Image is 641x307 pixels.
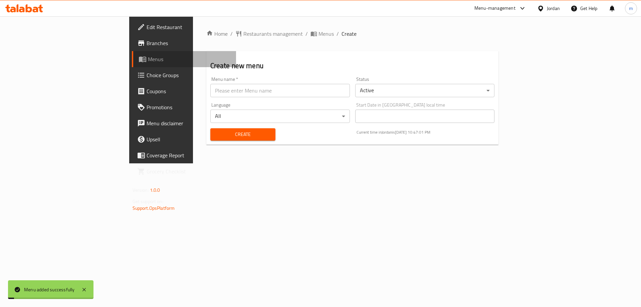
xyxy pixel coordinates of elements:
[132,99,236,115] a: Promotions
[147,23,231,31] span: Edit Restaurant
[133,197,163,206] span: Get support on:
[147,71,231,79] span: Choice Groups
[235,30,303,38] a: Restaurants management
[147,39,231,47] span: Branches
[147,151,231,159] span: Coverage Report
[147,119,231,127] span: Menu disclaimer
[310,30,334,38] a: Menus
[243,30,303,38] span: Restaurants management
[206,30,499,38] nav: breadcrumb
[132,19,236,35] a: Edit Restaurant
[318,30,334,38] span: Menus
[132,131,236,147] a: Upsell
[133,186,149,194] span: Version:
[24,286,75,293] div: Menu added successfully
[357,129,495,135] p: Current time in Jordan is [DATE] 10:47:01 PM
[132,147,236,163] a: Coverage Report
[210,128,275,141] button: Create
[132,67,236,83] a: Choice Groups
[132,35,236,51] a: Branches
[216,130,270,139] span: Create
[133,204,175,212] a: Support.OpsPlatform
[210,61,495,71] h2: Create new menu
[147,103,231,111] span: Promotions
[210,84,350,97] input: Please enter Menu name
[547,5,560,12] div: Jordan
[132,163,236,179] a: Grocery Checklist
[147,167,231,175] span: Grocery Checklist
[337,30,339,38] li: /
[210,110,350,123] div: All
[132,115,236,131] a: Menu disclaimer
[150,186,160,194] span: 1.0.0
[147,87,231,95] span: Coupons
[629,5,633,12] span: m
[132,83,236,99] a: Coupons
[342,30,357,38] span: Create
[147,135,231,143] span: Upsell
[305,30,308,38] li: /
[132,51,236,67] a: Menus
[355,84,495,97] div: Active
[148,55,231,63] span: Menus
[474,4,515,12] div: Menu-management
